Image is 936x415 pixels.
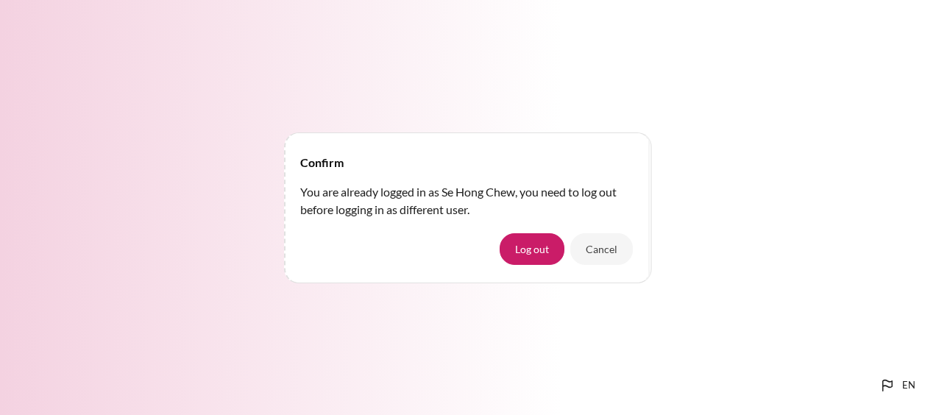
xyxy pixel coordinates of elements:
p: You are already logged in as Se Hong Chew, you need to log out before logging in as different user. [300,183,636,219]
h4: Confirm [300,154,344,171]
button: Cancel [570,233,633,264]
span: en [902,378,915,393]
button: Languages [873,371,921,400]
button: Log out [500,233,564,264]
